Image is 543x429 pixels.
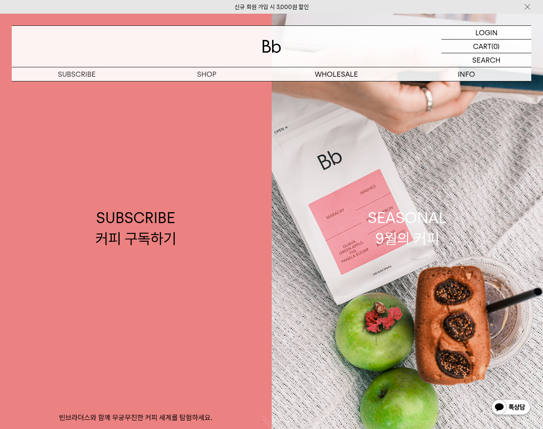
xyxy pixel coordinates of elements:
[475,26,498,39] p: LOGIN
[441,26,531,40] a: LOGIN
[235,4,309,11] a: 신규 회원 가입 시 3,000원 할인
[12,67,142,81] a: SUBSCRIBE
[441,40,531,53] a: CART (0)
[368,207,447,249] div: SEASONAL 9월의 커피
[272,67,401,81] p: WHOLESALE
[473,40,491,53] p: CART
[472,53,500,67] p: SEARCH
[401,67,531,81] p: INFO
[262,40,281,53] img: 로고
[491,40,500,53] p: (0)
[95,207,176,249] div: SUBSCRIBE 커피 구독하기
[491,398,531,417] img: 카카오톡 채널 1:1 채팅 버튼
[142,67,271,81] a: SHOP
